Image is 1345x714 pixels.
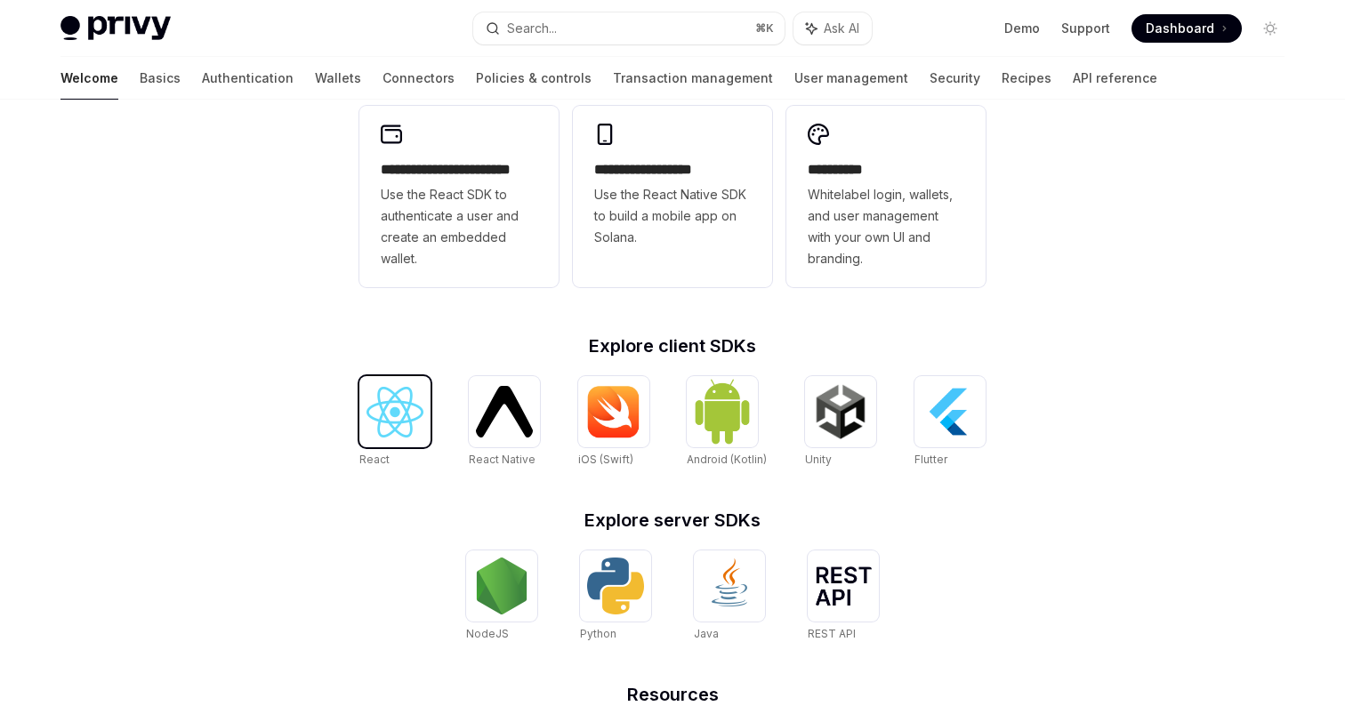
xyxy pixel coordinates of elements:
[476,386,533,437] img: React Native
[587,558,644,614] img: Python
[815,566,872,606] img: REST API
[701,558,758,614] img: Java
[580,550,651,643] a: PythonPython
[687,376,767,469] a: Android (Kotlin)Android (Kotlin)
[476,57,592,100] a: Policies & controls
[1004,20,1040,37] a: Demo
[793,12,872,44] button: Ask AI
[594,184,751,248] span: Use the React Native SDK to build a mobile app on Solana.
[687,453,767,466] span: Android (Kotlin)
[808,550,879,643] a: REST APIREST API
[914,453,947,466] span: Flutter
[359,453,390,466] span: React
[315,57,361,100] a: Wallets
[140,57,181,100] a: Basics
[786,106,986,287] a: **** *****Whitelabel login, wallets, and user management with your own UI and branding.
[466,627,509,640] span: NodeJS
[1002,57,1051,100] a: Recipes
[578,376,649,469] a: iOS (Swift)iOS (Swift)
[922,383,979,440] img: Flutter
[1256,14,1285,43] button: Toggle dark mode
[808,184,964,269] span: Whitelabel login, wallets, and user management with your own UI and branding.
[694,378,751,445] img: Android (Kotlin)
[1061,20,1110,37] a: Support
[359,686,986,703] h2: Resources
[578,453,633,466] span: iOS (Swift)
[930,57,980,100] a: Security
[1073,57,1157,100] a: API reference
[507,18,557,39] div: Search...
[694,550,765,643] a: JavaJava
[794,57,908,100] a: User management
[805,453,832,466] span: Unity
[694,627,719,640] span: Java
[473,12,785,44] button: Search...⌘K
[1146,20,1214,37] span: Dashboard
[473,558,530,614] img: NodeJS
[202,57,294,100] a: Authentication
[383,57,455,100] a: Connectors
[808,627,856,640] span: REST API
[1132,14,1242,43] a: Dashboard
[466,550,537,643] a: NodeJSNodeJS
[359,337,986,355] h2: Explore client SDKs
[60,57,118,100] a: Welcome
[359,376,431,469] a: ReactReact
[366,387,423,437] img: React
[359,511,986,529] h2: Explore server SDKs
[60,16,171,41] img: light logo
[824,20,859,37] span: Ask AI
[755,21,774,36] span: ⌘ K
[613,57,773,100] a: Transaction management
[914,376,986,469] a: FlutterFlutter
[805,376,876,469] a: UnityUnity
[812,383,869,440] img: Unity
[573,106,772,287] a: **** **** **** ***Use the React Native SDK to build a mobile app on Solana.
[585,385,642,438] img: iOS (Swift)
[469,453,536,466] span: React Native
[469,376,540,469] a: React NativeReact Native
[580,627,616,640] span: Python
[381,184,537,269] span: Use the React SDK to authenticate a user and create an embedded wallet.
